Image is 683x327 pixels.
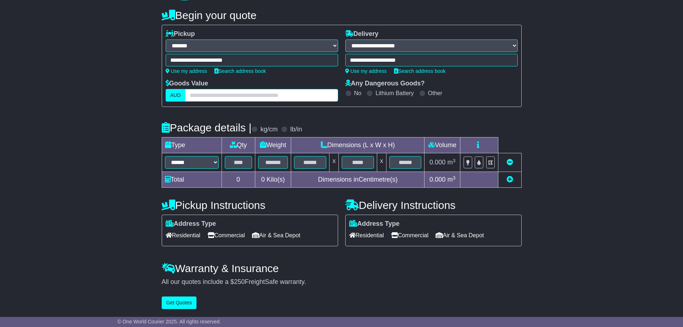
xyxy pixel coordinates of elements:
label: Address Type [349,220,400,228]
h4: Begin your quote [162,9,522,21]
label: Delivery [345,30,379,38]
a: Search address book [394,68,446,74]
span: Residential [349,230,384,241]
span: Commercial [391,230,428,241]
td: Volume [424,137,460,153]
label: Lithium Battery [375,90,414,97]
td: Type [162,137,222,153]
label: Address Type [166,220,216,228]
span: © One World Courier 2025. All rights reserved. [118,319,221,324]
span: 250 [234,278,245,285]
span: m [447,159,456,166]
td: Dimensions in Centimetre(s) [291,172,424,188]
td: Dimensions (L x W x H) [291,137,424,153]
label: lb/in [290,126,302,134]
label: Goods Value [166,80,208,88]
td: Qty [222,137,255,153]
button: Get Quotes [162,296,197,309]
span: 0.000 [430,176,446,183]
label: Pickup [166,30,195,38]
td: Kilo(s) [255,172,291,188]
td: 0 [222,172,255,188]
sup: 3 [453,175,456,181]
a: Use my address [345,68,387,74]
td: Weight [255,137,291,153]
span: Air & Sea Depot [436,230,484,241]
a: Search address book [214,68,266,74]
label: No [354,90,361,97]
span: 0.000 [430,159,446,166]
span: m [447,176,456,183]
a: Use my address [166,68,207,74]
h4: Delivery Instructions [345,199,522,211]
a: Add new item [507,176,513,183]
h4: Warranty & Insurance [162,262,522,274]
label: kg/cm [260,126,278,134]
label: Any Dangerous Goods? [345,80,425,88]
span: Residential [166,230,200,241]
label: AUD [166,89,186,102]
h4: Pickup Instructions [162,199,338,211]
span: Commercial [208,230,245,241]
span: Air & Sea Depot [252,230,300,241]
a: Remove this item [507,159,513,166]
td: Total [162,172,222,188]
td: x [377,153,386,172]
sup: 3 [453,158,456,163]
td: x [329,153,339,172]
span: 0 [261,176,265,183]
h4: Package details | [162,122,252,134]
label: Other [428,90,442,97]
div: All our quotes include a $ FreightSafe warranty. [162,278,522,286]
